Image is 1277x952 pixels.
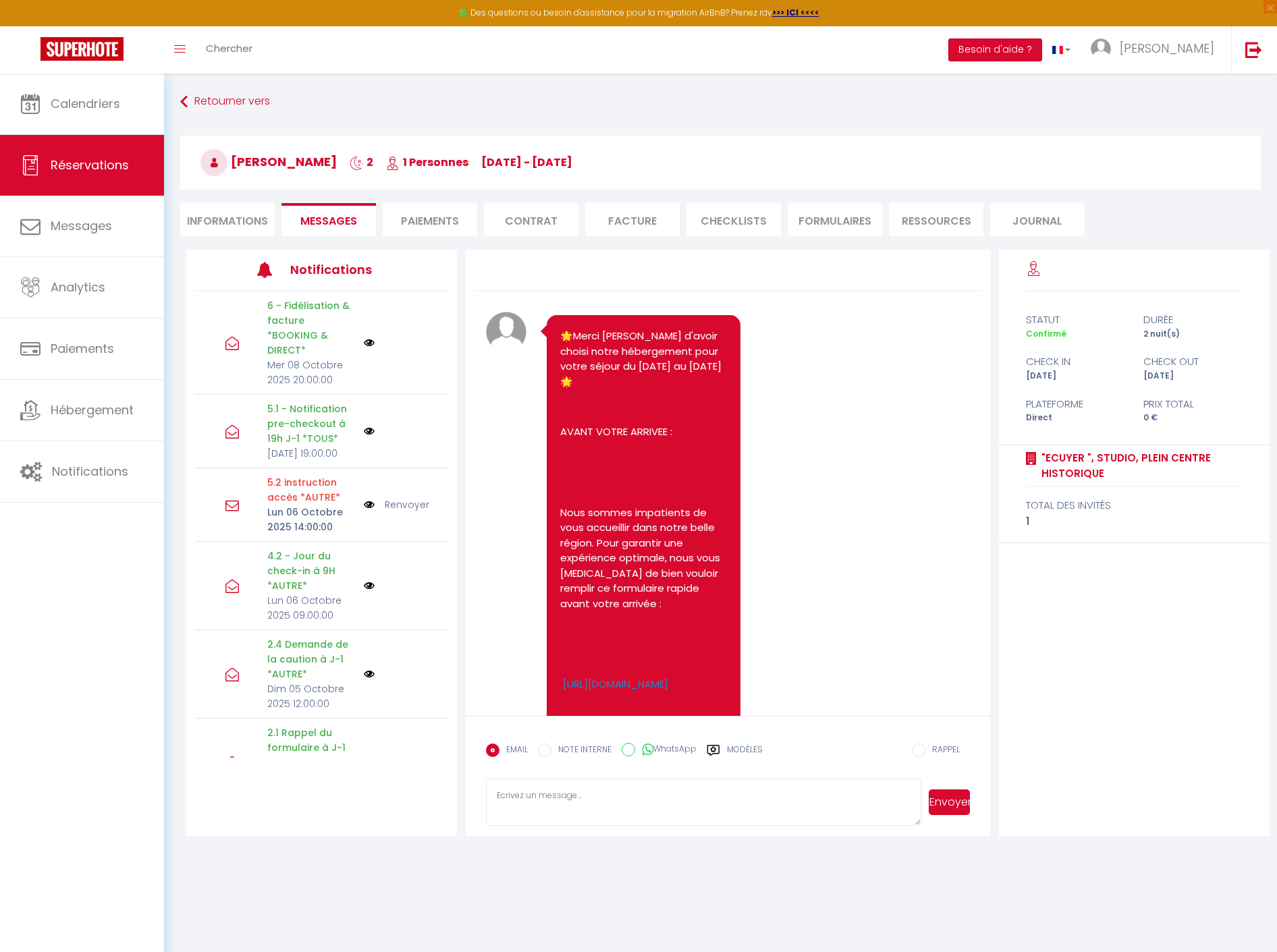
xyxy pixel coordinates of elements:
[686,203,781,236] li: CHECKLISTS
[267,358,355,387] p: Mer 08 Octobre 2025 20:00:00
[925,744,960,758] label: RAPPEL
[1017,370,1135,383] div: [DATE]
[1017,312,1135,328] div: statut
[484,203,578,236] li: Contrat
[1134,370,1251,383] div: [DATE]
[364,426,375,437] img: NO IMAGE
[1026,328,1066,339] span: Confirmé
[267,401,355,446] p: 5.1 - Notification pre-checkout à 19h J-1 *TOUS*
[200,153,337,170] span: [PERSON_NAME]
[51,157,129,173] span: Réservations
[52,463,128,480] span: Notifications
[386,155,468,170] span: 1 Personnes
[772,7,819,18] a: >>> ICI <<<<
[788,203,882,236] li: FORMULAIRES
[196,26,263,74] a: Chercher
[1134,354,1251,370] div: check out
[290,254,396,285] h3: Notifications
[563,677,668,691] a: [URL][DOMAIN_NAME]
[1026,497,1243,513] div: total des invités
[1120,40,1214,57] span: [PERSON_NAME]
[51,401,134,418] span: Hébergement
[560,329,727,389] p: Merci [PERSON_NAME] d'avoir choisi notre hébergement pour votre séjour du [DATE] au [DATE]
[990,203,1085,236] li: Journal
[267,549,355,593] p: 4.2 - Jour du check-in à 9H *AUTRE*
[364,757,375,768] img: NO IMAGE
[1134,328,1251,341] div: 2 nuit(s)
[267,505,355,534] p: Lun 06 Octobre 2025 14:00:00
[481,155,572,170] span: [DATE] - [DATE]
[635,743,697,758] label: WhatsApp
[551,744,612,758] label: NOTE INTERNE
[383,203,477,236] li: Paiements
[1245,41,1262,58] img: logout
[560,424,727,440] p: AVANT VOTRE ARRIVEE :
[350,155,373,170] span: 2
[1037,450,1243,482] a: "Ecuyer ", Studio, plein centre historique
[560,374,573,389] span: 🌟
[267,593,355,623] p: Lun 06 Octobre 2025 09:00:00
[499,744,528,758] label: EMAIL
[206,41,252,55] span: Chercher
[727,744,763,767] label: Modèles
[364,337,375,348] img: NO IMAGE
[585,203,680,236] li: Facture
[267,298,355,358] p: 6 - Fidélisation & facture *BOOKING & DIRECT*
[300,213,357,229] span: Messages
[1134,412,1251,424] div: 0 €
[1134,312,1251,328] div: durée
[948,38,1042,61] button: Besoin d'aide ?
[385,497,429,512] a: Renvoyer
[51,95,120,112] span: Calendriers
[1017,354,1135,370] div: check in
[180,90,1261,114] a: Retourner vers
[267,475,355,505] p: Motif d'échec d'envoi
[267,681,355,711] p: Dim 05 Octobre 2025 12:00:00
[1081,26,1231,74] a: ... [PERSON_NAME]
[51,217,112,234] span: Messages
[364,580,375,591] img: NO IMAGE
[267,637,355,681] p: 2.4 Demande de la caution à J-1 *AUTRE*
[1017,412,1135,424] div: Direct
[51,279,105,296] span: Analytics
[364,669,375,679] img: NO IMAGE
[1091,38,1111,59] img: ...
[40,37,124,61] img: Super Booking
[889,203,983,236] li: Ressources
[1026,513,1243,530] div: 1
[364,497,375,512] img: NO IMAGE
[560,329,573,343] span: 🌟
[180,203,275,236] li: Informations
[1017,396,1135,412] div: Plateforme
[929,789,970,815] button: Envoyer
[560,505,727,612] p: Nous sommes impatients de vous accueillir dans notre belle région. Pour garantir une expérience o...
[267,725,355,770] p: 2.1 Rappel du formulaire à J-1 *TOUS*
[486,312,526,352] img: avatar.png
[51,340,114,357] span: Paiements
[267,446,355,461] p: [DATE] 19:00:00
[1134,396,1251,412] div: Prix total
